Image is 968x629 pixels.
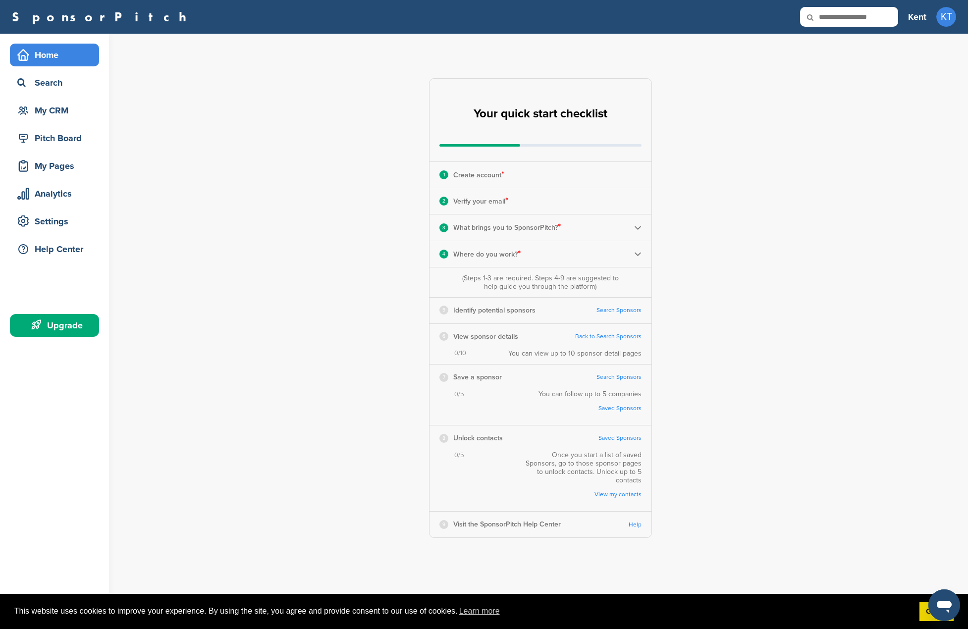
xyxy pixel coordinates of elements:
a: Kent [908,6,926,28]
a: Search [10,71,99,94]
img: Checklist arrow 2 [634,224,642,231]
iframe: Button to launch messaging window [928,589,960,621]
p: Visit the SponsorPitch Help Center [453,518,561,530]
div: Upgrade [15,316,99,334]
div: 2 [439,197,448,206]
a: Saved Sponsors [548,405,642,412]
div: 7 [439,373,448,382]
div: Analytics [15,185,99,203]
p: What brings you to SponsorPitch? [453,221,561,234]
p: Verify your email [453,195,508,208]
div: My CRM [15,102,99,119]
a: Analytics [10,182,99,205]
a: My CRM [10,99,99,122]
a: Pitch Board [10,127,99,150]
div: My Pages [15,157,99,175]
div: 5 [439,306,448,314]
div: Settings [15,212,99,230]
div: 3 [439,223,448,232]
span: 0/5 [454,451,464,460]
a: Home [10,44,99,66]
span: This website uses cookies to improve your experience. By using the site, you agree and provide co... [14,604,912,619]
h3: Kent [908,10,926,24]
div: You can follow up to 5 companies [538,390,642,419]
div: 9 [439,520,448,529]
span: 0/5 [454,390,464,399]
a: Help Center [10,238,99,261]
img: Checklist arrow 2 [634,250,642,258]
a: Search Sponsors [596,373,642,381]
p: Save a sponsor [453,371,502,383]
h2: Your quick start checklist [474,103,607,125]
div: (Steps 1-3 are required. Steps 4-9 are suggested to help guide you through the platform) [460,274,621,291]
p: View sponsor details [453,330,518,343]
a: View my contacts [530,491,642,498]
p: Create account [453,168,504,181]
div: 4 [439,250,448,259]
a: learn more about cookies [458,604,501,619]
a: dismiss cookie message [919,602,954,622]
a: Search Sponsors [596,307,642,314]
span: KT [936,7,956,27]
a: SponsorPitch [12,10,193,23]
div: 1 [439,170,448,179]
div: You can view up to 10 sponsor detail pages [508,349,642,358]
p: Unlock contacts [453,432,503,444]
a: Help [629,521,642,528]
a: Upgrade [10,314,99,337]
div: Search [15,74,99,92]
div: Pitch Board [15,129,99,147]
a: Back to Search Sponsors [575,333,642,340]
div: Once you start a list of saved Sponsors, go to those sponsor pages to unlock contacts. Unlock up ... [520,451,642,505]
div: Help Center [15,240,99,258]
span: 0/10 [454,349,466,358]
a: Saved Sponsors [598,434,642,442]
a: My Pages [10,155,99,177]
a: Settings [10,210,99,233]
div: 8 [439,434,448,443]
div: Home [15,46,99,64]
p: Identify potential sponsors [453,304,536,316]
div: 6 [439,332,448,341]
p: Where do you work? [453,248,521,261]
